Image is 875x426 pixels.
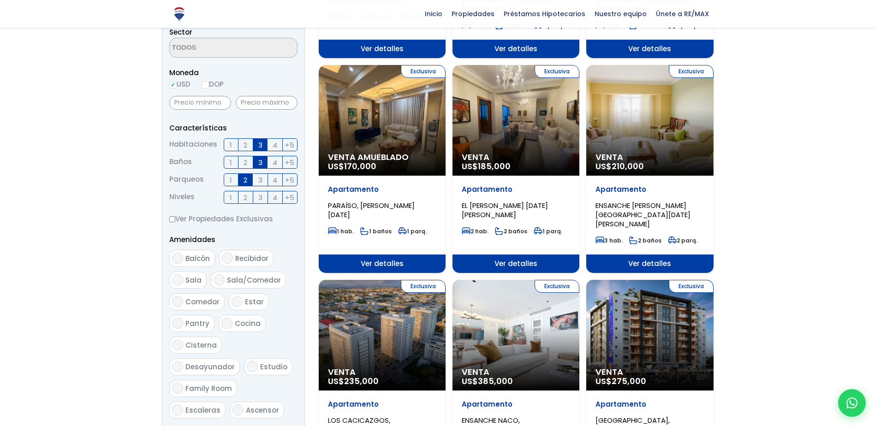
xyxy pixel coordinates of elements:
[169,213,298,225] label: Ver Propiedades Exclusivas
[586,254,713,273] span: Ver detalles
[319,65,446,273] a: Exclusiva Venta Amueblado US$170,000 Apartamento PARAÍSO, [PERSON_NAME][DATE] 1 hab. 1 baños 1 pa...
[170,38,259,58] textarea: Search
[236,96,298,110] input: Precio máximo
[452,65,579,273] a: Exclusiva Venta US$185,000 Apartamento EL [PERSON_NAME] [DATE][PERSON_NAME] 2 hab. 2 baños 1 parq...
[260,362,287,372] span: Estudio
[499,7,590,21] span: Préstamos Hipotecarios
[244,192,247,203] span: 2
[172,383,183,394] input: Family Room
[586,40,713,58] span: Ver detalles
[232,296,243,307] input: Estar
[232,404,244,415] input: Ascensor
[285,139,294,151] span: +5
[172,274,183,285] input: Sala
[169,96,231,110] input: Precio mínimo
[169,67,298,78] span: Moneda
[169,191,195,204] span: Niveles
[172,404,183,415] input: Escaleras
[462,160,511,172] span: US$
[612,375,646,387] span: 275,000
[172,296,183,307] input: Comedor
[595,367,704,377] span: Venta
[360,227,392,235] span: 1 baños
[247,361,258,372] input: Estudio
[169,173,204,186] span: Parqueos
[478,160,511,172] span: 185,000
[185,275,202,285] span: Sala
[328,227,354,235] span: 1 hab.
[202,78,224,90] label: DOP
[328,375,379,387] span: US$
[478,375,513,387] span: 385,000
[328,367,436,377] span: Venta
[169,138,217,151] span: Habitaciones
[590,7,651,21] span: Nuestro equipo
[169,81,177,89] input: USD
[669,280,714,293] span: Exclusiva
[172,339,183,350] input: Cisterna
[462,400,570,409] p: Apartamento
[244,174,247,186] span: 2
[535,65,579,78] span: Exclusiva
[595,375,646,387] span: US$
[245,297,264,307] span: Estar
[227,275,281,285] span: Sala/Comedor
[221,318,232,329] input: Cocina
[185,340,217,350] span: Cisterna
[534,227,562,235] span: 1 parq.
[169,78,190,90] label: USD
[595,400,704,409] p: Apartamento
[172,318,183,329] input: Pantry
[185,319,209,328] span: Pantry
[447,7,499,21] span: Propiedades
[230,157,232,168] span: 1
[462,153,570,162] span: Venta
[185,384,232,393] span: Family Room
[185,254,210,263] span: Balcón
[328,153,436,162] span: Venta Amueblado
[401,65,446,78] span: Exclusiva
[629,237,661,244] span: 2 baños
[230,192,232,203] span: 1
[285,174,294,186] span: +5
[235,254,268,263] span: Recibidor
[169,234,298,245] p: Amenidades
[319,254,446,273] span: Ver detalles
[222,253,233,264] input: Recibidor
[595,153,704,162] span: Venta
[230,174,232,186] span: 1
[595,237,623,244] span: 3 hab.
[285,157,294,168] span: +5
[319,40,446,58] span: Ver detalles
[595,201,690,229] span: ENSANCHE [PERSON_NAME][GEOGRAPHIC_DATA][DATE][PERSON_NAME]
[668,237,697,244] span: 2 parq.
[328,160,376,172] span: US$
[344,375,379,387] span: 235,000
[185,362,235,372] span: Desayunador
[285,192,294,203] span: +5
[169,122,298,134] p: Características
[230,139,232,151] span: 1
[202,81,209,89] input: DOP
[273,192,277,203] span: 4
[169,27,192,37] span: Sector
[172,253,183,264] input: Balcón
[258,174,262,186] span: 3
[246,405,279,415] span: Ascensor
[452,40,579,58] span: Ver detalles
[328,400,436,409] p: Apartamento
[495,227,527,235] span: 2 baños
[258,139,262,151] span: 3
[244,157,247,168] span: 2
[651,7,714,21] span: Únete a RE/MAX
[328,201,415,219] span: PARAÍSO, [PERSON_NAME][DATE]
[214,274,225,285] input: Sala/Comedor
[244,139,247,151] span: 2
[452,254,579,273] span: Ver detalles
[462,367,570,377] span: Venta
[586,65,713,273] a: Exclusiva Venta US$210,000 Apartamento ENSANCHE [PERSON_NAME][GEOGRAPHIC_DATA][DATE][PERSON_NAME]...
[258,192,262,203] span: 3
[171,6,187,22] img: Logo de REMAX
[420,7,447,21] span: Inicio
[273,139,277,151] span: 4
